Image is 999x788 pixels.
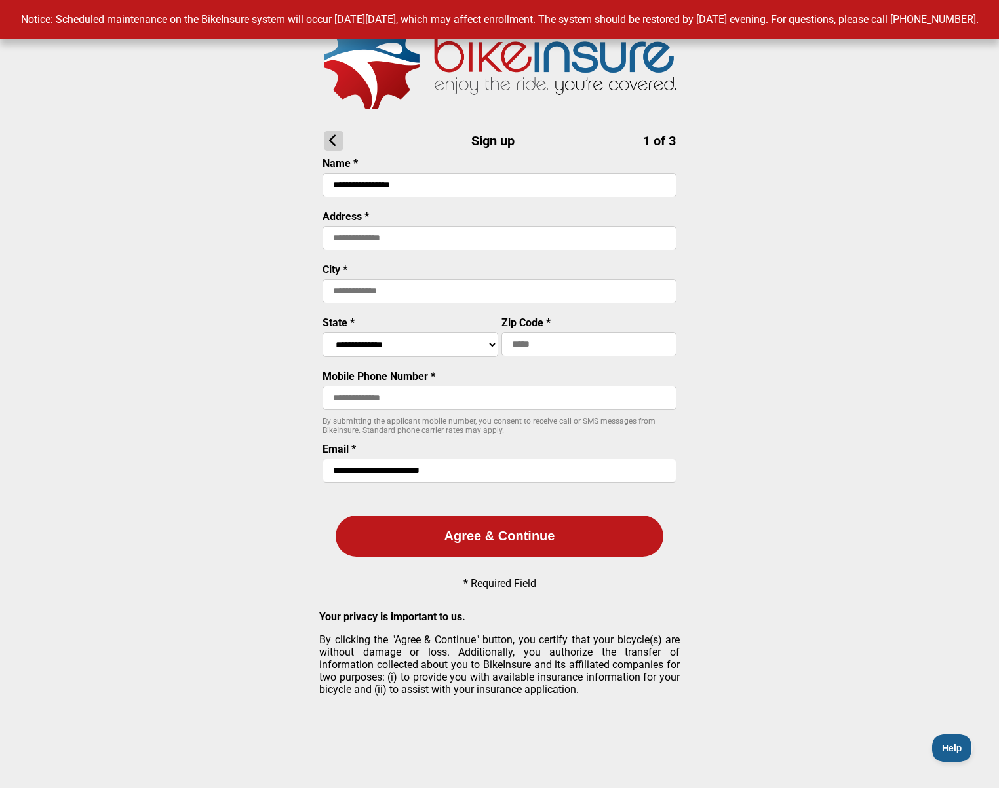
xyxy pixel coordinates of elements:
[319,610,465,623] strong: Your privacy is important to us.
[323,443,356,455] label: Email *
[323,157,358,170] label: Name *
[336,516,663,557] button: Agree & Continue
[324,131,676,151] h1: Sign up
[643,133,676,149] span: 1 of 3
[463,577,536,590] p: * Required Field
[323,263,347,276] label: City *
[323,370,435,383] label: Mobile Phone Number *
[323,316,355,329] label: State *
[323,417,676,435] p: By submitting the applicant mobile number, you consent to receive call or SMS messages from BikeI...
[323,210,369,223] label: Address *
[319,633,680,696] p: By clicking the "Agree & Continue" button, you certify that your bicycle(s) are without damage or...
[932,734,973,762] iframe: Toggle Customer Support
[501,316,551,329] label: Zip Code *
